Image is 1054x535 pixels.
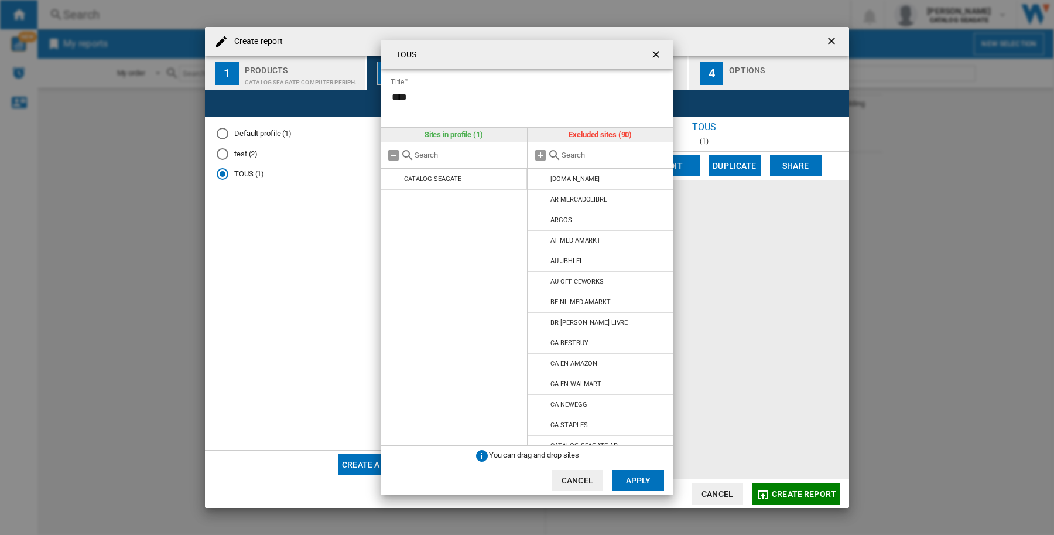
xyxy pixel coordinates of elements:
[550,442,617,449] div: CATALOG SEAGATE AR
[550,196,607,203] div: AR MERCADOLIBRE
[550,319,628,326] div: BR [PERSON_NAME] LIVRE
[550,380,601,388] div: CA EN WALMART
[550,175,600,183] div: [DOMAIN_NAME]
[550,298,610,306] div: BE NL MEDIAMARKT
[386,148,401,162] md-icon: Remove all
[533,148,547,162] md-icon: Add all
[528,128,674,142] div: Excluded sites (90)
[489,451,579,459] span: You can drag and drop sites
[404,175,461,183] div: CATALOG SEAGATE
[612,470,664,491] button: Apply
[562,151,668,159] input: Search
[550,216,572,224] div: ARGOS
[550,257,581,265] div: AU JBHI-FI
[415,151,521,159] input: Search
[550,237,601,244] div: AT MEDIAMARKT
[650,49,664,63] ng-md-icon: getI18NText('BUTTONS.CLOSE_DIALOG')
[381,128,527,142] div: Sites in profile (1)
[390,49,416,61] h4: TOUS
[645,43,669,66] button: getI18NText('BUTTONS.CLOSE_DIALOG')
[552,470,603,491] button: Cancel
[550,360,597,367] div: CA EN AMAZON
[550,401,587,408] div: CA NEWEGG
[550,421,587,429] div: CA STAPLES
[550,339,588,347] div: CA BESTBUY
[550,278,604,285] div: AU OFFICEWORKS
